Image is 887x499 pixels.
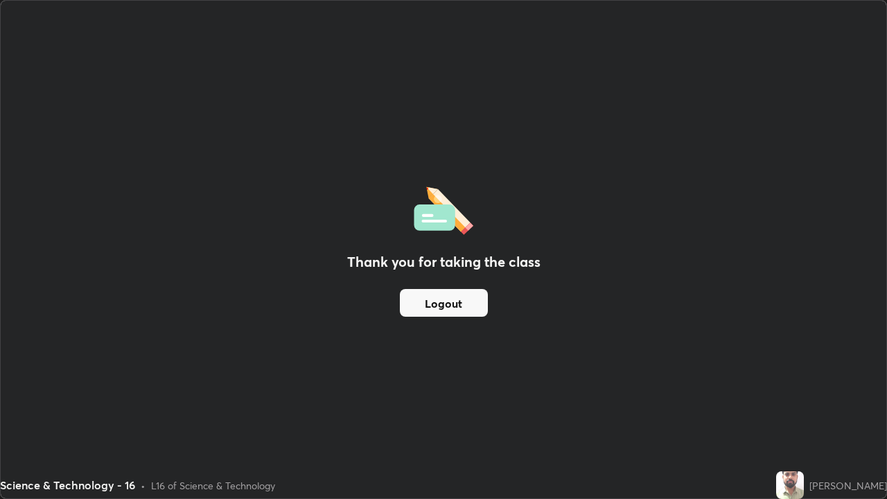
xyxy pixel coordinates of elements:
[400,289,488,317] button: Logout
[151,478,275,493] div: L16 of Science & Technology
[776,471,804,499] img: 8b9365fb8bd149ce801bb7974c74aca7.jpg
[809,478,887,493] div: [PERSON_NAME]
[347,252,541,272] h2: Thank you for taking the class
[141,478,146,493] div: •
[414,182,473,235] img: offlineFeedback.1438e8b3.svg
